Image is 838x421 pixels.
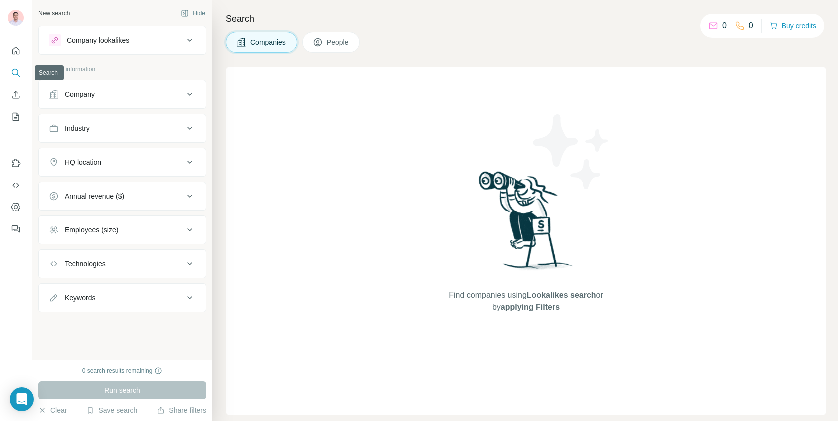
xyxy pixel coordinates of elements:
[526,107,616,197] img: Surfe Illustration - Stars
[250,37,287,47] span: Companies
[446,289,606,313] span: Find companies using or by
[67,35,129,45] div: Company lookalikes
[65,225,118,235] div: Employees (size)
[39,184,206,208] button: Annual revenue ($)
[39,116,206,140] button: Industry
[8,42,24,60] button: Quick start
[770,19,816,33] button: Buy credits
[38,405,67,415] button: Clear
[8,154,24,172] button: Use Surfe on LinkedIn
[65,123,90,133] div: Industry
[226,12,826,26] h4: Search
[39,82,206,106] button: Company
[39,28,206,52] button: Company lookalikes
[65,89,95,99] div: Company
[65,293,95,303] div: Keywords
[10,387,34,411] div: Open Intercom Messenger
[39,286,206,310] button: Keywords
[749,20,753,32] p: 0
[8,64,24,82] button: Search
[8,10,24,26] img: Avatar
[8,108,24,126] button: My lists
[8,86,24,104] button: Enrich CSV
[174,6,212,21] button: Hide
[501,303,560,311] span: applying Filters
[39,218,206,242] button: Employees (size)
[86,405,137,415] button: Save search
[82,366,163,375] div: 0 search results remaining
[8,198,24,216] button: Dashboard
[38,65,206,74] p: Company information
[327,37,350,47] span: People
[8,176,24,194] button: Use Surfe API
[65,259,106,269] div: Technologies
[8,220,24,238] button: Feedback
[722,20,727,32] p: 0
[39,150,206,174] button: HQ location
[65,157,101,167] div: HQ location
[65,191,124,201] div: Annual revenue ($)
[527,291,596,299] span: Lookalikes search
[157,405,206,415] button: Share filters
[474,169,578,280] img: Surfe Illustration - Woman searching with binoculars
[39,252,206,276] button: Technologies
[38,9,70,18] div: New search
